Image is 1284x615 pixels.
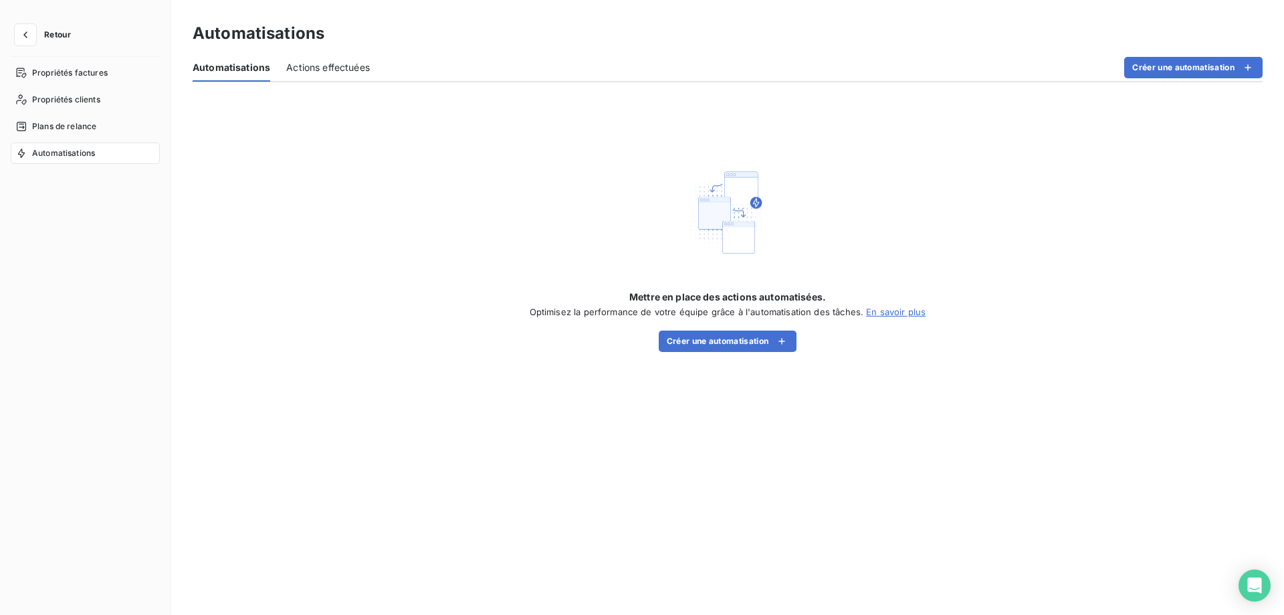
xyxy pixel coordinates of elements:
span: Plans de relance [32,120,96,133]
span: Actions effectuées [286,61,370,74]
button: Retour [11,24,82,46]
a: Propriétés clients [11,89,160,110]
a: Propriétés factures [11,62,160,84]
span: Propriétés factures [32,67,108,79]
a: En savoir plus [866,306,926,317]
button: Créer une automatisation [1124,57,1263,78]
a: Plans de relance [11,116,160,137]
span: Automatisations [32,147,95,159]
span: Optimisez la performance de votre équipe grâce à l'automatisation des tâches. [530,306,864,317]
span: Mettre en place des actions automatisées. [629,290,826,304]
a: Automatisations [11,143,160,164]
span: Automatisations [193,61,270,74]
span: Retour [44,31,71,39]
h3: Automatisations [193,21,324,46]
img: Empty state [685,170,770,256]
div: Open Intercom Messenger [1239,569,1271,602]
span: Propriétés clients [32,94,100,106]
button: Créer une automatisation [659,331,797,352]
